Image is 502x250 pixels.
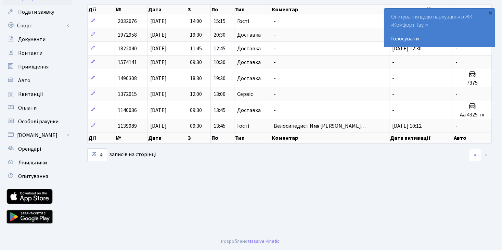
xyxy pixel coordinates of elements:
span: - [456,45,458,52]
h5: 7375 [456,80,489,86]
span: 18:30 [190,75,202,82]
th: Авто [453,133,492,143]
span: 09:30 [190,107,202,114]
a: Орендарі [3,142,72,156]
span: Доставка [237,60,261,65]
span: - [274,90,276,98]
a: Особові рахунки [3,115,72,128]
span: - [274,59,276,66]
th: Дата [147,133,187,143]
select: записів на сторінці [87,148,107,161]
div: × [487,9,494,16]
th: Коментар [271,133,389,143]
a: Авто [3,74,72,87]
label: записів на сторінці [87,148,156,161]
div: Опитування щодо паркування в ЖК «Комфорт Таун» [384,9,495,47]
span: Приміщення [18,63,49,71]
h5: Аа 4325 тх [456,112,489,118]
span: Орендарі [18,145,41,153]
span: - [274,75,276,82]
span: - [456,59,458,66]
a: Лічильники [3,156,72,170]
span: Опитування [18,173,48,180]
a: Massive Kinetic [248,238,280,245]
a: Голосувати [391,35,488,43]
span: Контакти [18,49,42,57]
span: 1574141 [118,59,137,66]
a: Опитування [3,170,72,183]
span: 1139989 [118,122,137,130]
a: Подати заявку [3,5,72,19]
th: З [187,133,211,143]
span: 09:30 [190,59,202,66]
span: 13:45 [214,107,226,114]
a: Спорт [3,19,72,33]
span: [DATE] 10:12 [392,122,422,130]
span: Доставка [237,76,261,81]
a: Оплати [3,101,72,115]
span: 20:30 [214,31,226,39]
th: Дії [88,133,115,143]
span: - [456,122,458,130]
th: № [115,133,147,143]
a: Квитанції [3,87,72,101]
th: Дії [88,5,115,14]
a: < [469,149,481,161]
a: Приміщення [3,60,72,74]
span: 1372015 [118,90,137,98]
span: Авто [18,77,30,84]
th: Дата активації [389,5,453,14]
a: [DOMAIN_NAME] [3,128,72,142]
span: 12:00 [190,90,202,98]
span: 13:45 [214,122,226,130]
th: Дата [147,5,187,14]
span: Гості [237,18,249,24]
span: Гості [237,123,249,129]
span: Лічильники [18,159,47,166]
span: 15:15 [214,17,226,25]
span: - [274,17,276,25]
span: Квитанції [18,90,43,98]
span: 19:30 [190,31,202,39]
span: 10:30 [214,59,226,66]
th: Авто [453,5,492,14]
span: - [274,45,276,52]
span: [DATE] [150,90,167,98]
span: 11:45 [190,45,202,52]
th: Коментар [271,5,389,14]
span: Документи [18,36,46,43]
th: Дата активації [389,133,453,143]
span: - [274,31,276,39]
span: - [392,59,394,66]
th: З [187,5,211,14]
span: [DATE] [150,107,167,114]
span: 13:00 [214,90,226,98]
span: Особові рахунки [18,118,59,125]
span: [DATE] [150,59,167,66]
span: Сервіс [237,91,253,97]
span: 1822040 [118,45,137,52]
span: - [392,75,394,82]
span: 1490308 [118,75,137,82]
span: [DATE] [150,31,167,39]
a: Контакти [3,46,72,60]
th: № [115,5,147,14]
span: Подати заявку [18,8,54,16]
span: - [392,90,394,98]
span: 12:45 [214,45,226,52]
th: Тип [234,133,271,143]
span: 09:30 [190,122,202,130]
span: [DATE] [150,122,167,130]
span: - [392,107,394,114]
span: - [274,107,276,114]
th: По [211,133,234,143]
span: 14:00 [190,17,202,25]
span: Оплати [18,104,37,112]
span: - [456,90,458,98]
th: По [211,5,234,14]
div: Розроблено . [221,238,281,245]
span: 2032676 [118,17,137,25]
span: [DATE] [150,17,167,25]
span: 1972958 [118,31,137,39]
span: 19:30 [214,75,226,82]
